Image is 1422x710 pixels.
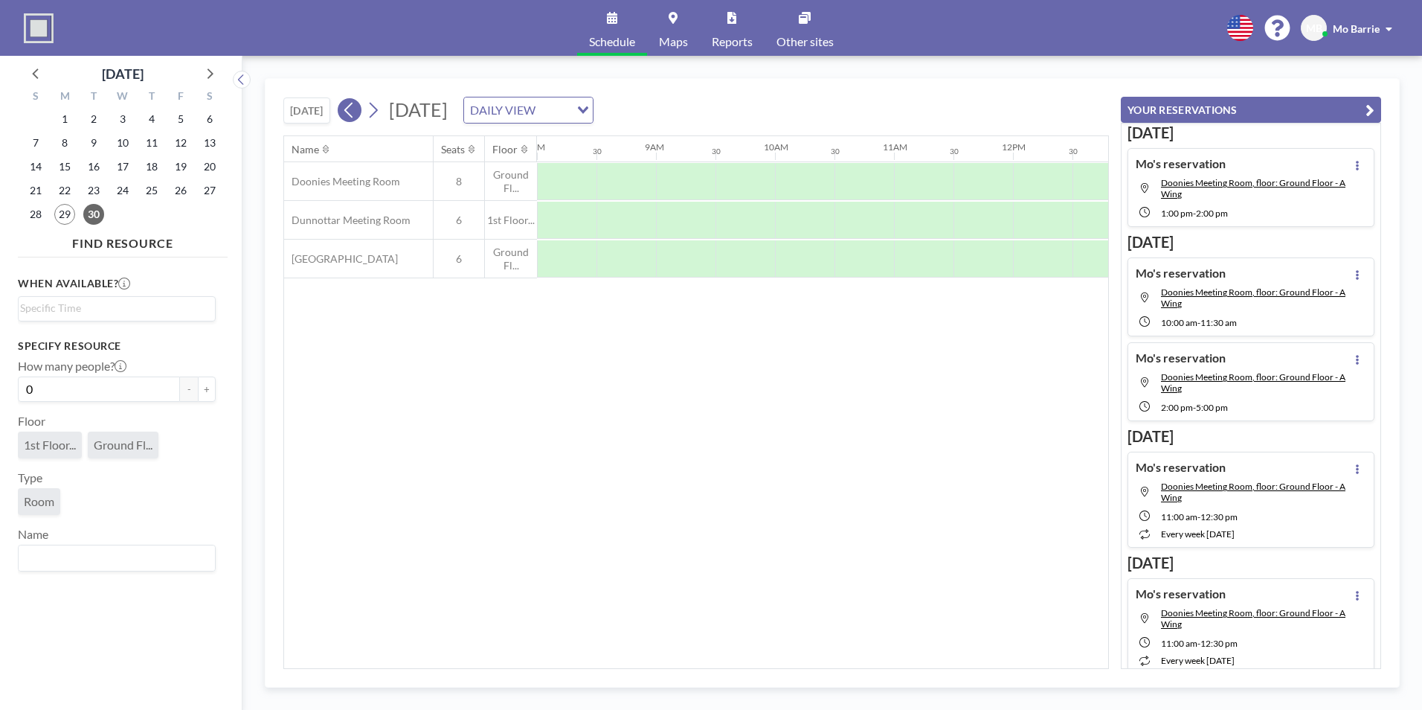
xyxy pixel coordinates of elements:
span: Sunday, September 28, 2025 [25,204,46,225]
span: Wednesday, September 10, 2025 [112,132,133,153]
div: [DATE] [102,63,144,84]
div: Floor [492,143,518,156]
span: Wednesday, September 17, 2025 [112,156,133,177]
input: Search for option [20,549,207,568]
span: Thursday, September 4, 2025 [141,109,162,129]
span: Doonies Meeting Room, floor: Ground Floor - A Wing [1161,371,1345,394]
span: Doonies Meeting Room, floor: Ground Floor - A Wing [1161,177,1345,199]
h3: [DATE] [1127,554,1374,572]
div: 11AM [883,141,907,153]
span: Friday, September 19, 2025 [170,156,191,177]
h4: Mo's reservation [1136,351,1226,365]
button: + [198,377,216,402]
span: Tuesday, September 16, 2025 [83,156,104,177]
span: Maps [659,36,688,48]
span: Saturday, September 20, 2025 [199,156,220,177]
span: DAILY VIEW [467,100,538,120]
span: MB [1306,22,1322,35]
span: Doonies Meeting Room, floor: Ground Floor - A Wing [1161,481,1345,503]
button: - [180,377,198,402]
span: 2:00 PM [1196,208,1228,219]
span: 1st Floor... [24,438,76,452]
span: Thursday, September 11, 2025 [141,132,162,153]
span: Monday, September 29, 2025 [54,204,75,225]
label: Name [18,527,48,542]
div: Seats [441,143,465,156]
span: 5:00 PM [1196,402,1228,413]
div: 30 [950,147,959,156]
img: organization-logo [24,13,54,43]
span: Friday, September 26, 2025 [170,180,191,201]
h3: Specify resource [18,339,216,353]
span: 6 [434,214,484,227]
span: - [1197,317,1200,328]
div: Search for option [464,97,593,123]
span: - [1197,638,1200,649]
span: Sunday, September 7, 2025 [25,132,46,153]
h3: [DATE] [1127,124,1374,142]
span: Monday, September 15, 2025 [54,156,75,177]
span: Doonies Meeting Room, floor: Ground Floor - A Wing [1161,287,1345,309]
span: every week [DATE] [1161,528,1235,540]
div: Search for option [19,546,215,571]
label: Type [18,470,42,485]
label: Floor [18,414,45,429]
div: T [80,88,109,107]
span: Monday, September 1, 2025 [54,109,75,129]
div: S [195,88,224,107]
span: Room [24,494,54,509]
button: [DATE] [283,97,330,124]
div: M [51,88,80,107]
span: 11:00 AM [1161,638,1197,649]
span: Dunnottar Meeting Room [284,214,411,227]
span: 10:00 AM [1161,317,1197,328]
div: 30 [1069,147,1078,156]
div: Name [292,143,319,156]
input: Search for option [540,100,568,120]
span: Ground Fl... [94,438,152,452]
span: Ground Fl... [485,246,537,272]
span: [GEOGRAPHIC_DATA] [284,252,398,266]
span: Schedule [589,36,635,48]
span: Monday, September 8, 2025 [54,132,75,153]
div: 9AM [645,141,664,153]
div: Search for option [19,297,215,319]
span: 11:00 AM [1161,511,1197,522]
span: Saturday, September 13, 2025 [199,132,220,153]
span: 6 [434,252,484,266]
span: Tuesday, September 30, 2025 [83,204,104,225]
div: 10AM [764,141,788,153]
span: Doonies Meeting Room, floor: Ground Floor - A Wing [1161,607,1345,630]
span: Thursday, September 18, 2025 [141,156,162,177]
span: Tuesday, September 9, 2025 [83,132,104,153]
h4: Mo's reservation [1136,156,1226,171]
span: 1st Floor... [485,214,537,227]
input: Search for option [20,300,207,316]
h3: [DATE] [1127,233,1374,252]
span: every week [DATE] [1161,655,1235,666]
span: Wednesday, September 24, 2025 [112,180,133,201]
span: Thursday, September 25, 2025 [141,180,162,201]
span: Friday, September 12, 2025 [170,132,191,153]
h4: Mo's reservation [1136,266,1226,281]
span: - [1197,511,1200,522]
span: Other sites [776,36,834,48]
div: T [137,88,166,107]
div: S [22,88,51,107]
h4: Mo's reservation [1136,586,1226,601]
span: Tuesday, September 2, 2025 [83,109,104,129]
h3: [DATE] [1127,427,1374,446]
span: [DATE] [389,98,448,121]
h4: Mo's reservation [1136,460,1226,475]
span: Sunday, September 21, 2025 [25,180,46,201]
div: 12PM [1002,141,1026,153]
div: F [166,88,195,107]
div: 30 [831,147,840,156]
span: 11:30 AM [1200,317,1237,328]
span: 1:00 PM [1161,208,1193,219]
span: Reports [712,36,753,48]
span: Friday, September 5, 2025 [170,109,191,129]
span: Sunday, September 14, 2025 [25,156,46,177]
span: Mo Barrie [1333,22,1380,35]
span: Saturday, September 6, 2025 [199,109,220,129]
